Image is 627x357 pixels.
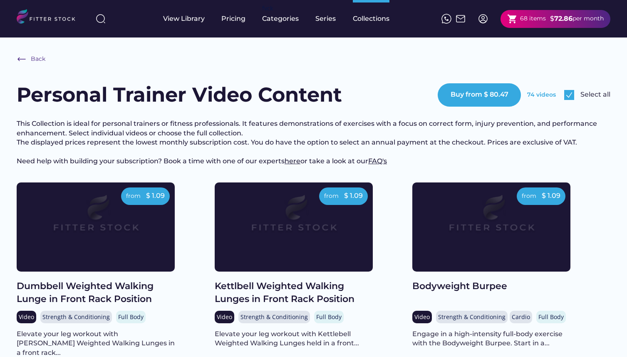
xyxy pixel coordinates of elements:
[17,81,342,109] h1: Personal Trainer Video Content
[412,330,570,348] div: Engage in a high-intensity full-body exercise with the Bodyweight Burpee. Start in a...
[31,55,45,63] div: Back
[438,83,521,107] button: Buy from $ 80.47
[542,191,560,200] div: $ 1.09
[438,313,506,321] div: Strength & Conditioning
[17,9,82,26] img: LOGO.svg
[96,14,106,24] img: search-normal%203.svg
[42,313,110,321] div: Strength & Conditioning
[441,14,451,24] img: meteor-icons_whatsapp%20%281%29.svg
[478,14,488,24] img: profile-circle.svg
[217,313,232,321] div: Video
[17,119,610,166] h3: This Collection is ideal for personal trainers or fitness professionals. It features demonstratio...
[580,90,610,99] div: Select all
[324,192,339,200] div: from
[353,14,389,23] div: Collections
[118,313,144,321] div: Full Body
[550,14,554,23] div: $
[344,191,363,200] div: $ 1.09
[414,313,430,321] div: Video
[163,14,205,23] div: View Library
[522,192,536,200] div: from
[412,280,570,293] div: Bodyweight Burpee
[554,15,572,22] strong: 72.86
[512,313,530,321] div: Cardio
[221,14,245,23] div: Pricing
[368,157,387,165] a: FAQ's
[428,182,555,254] img: Frame%2079%20%281%29.svg
[215,330,373,348] div: Elevate your leg workout with Kettlebell Weighted Walking Lunges held in a front...
[230,182,357,254] img: Frame%2079%20%281%29.svg
[456,14,466,24] img: Frame%2051.svg
[262,4,273,12] div: fvck
[215,280,373,306] div: Kettlbell Weighted Walking Lunges in Front Rack Position
[146,191,165,200] div: $ 1.09
[315,14,336,23] div: Series
[19,313,34,321] div: Video
[520,15,546,23] div: 68 items
[17,280,175,306] div: Dumbbell Weighted Walking Lunge in Front Rack Position
[527,91,556,99] div: 74 videos
[262,14,299,23] div: Categories
[240,313,308,321] div: Strength & Conditioning
[572,15,604,23] div: per month
[17,54,27,64] img: Frame%20%286%29.svg
[316,313,342,321] div: Full Body
[32,182,159,254] img: Frame%2079%20%281%29.svg
[579,286,621,325] iframe: chat widget
[564,90,574,100] img: Group%201000002360.svg
[592,324,619,349] iframe: chat widget
[126,192,141,200] div: from
[538,313,564,321] div: Full Body
[507,14,518,24] button: shopping_cart
[285,157,300,165] a: here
